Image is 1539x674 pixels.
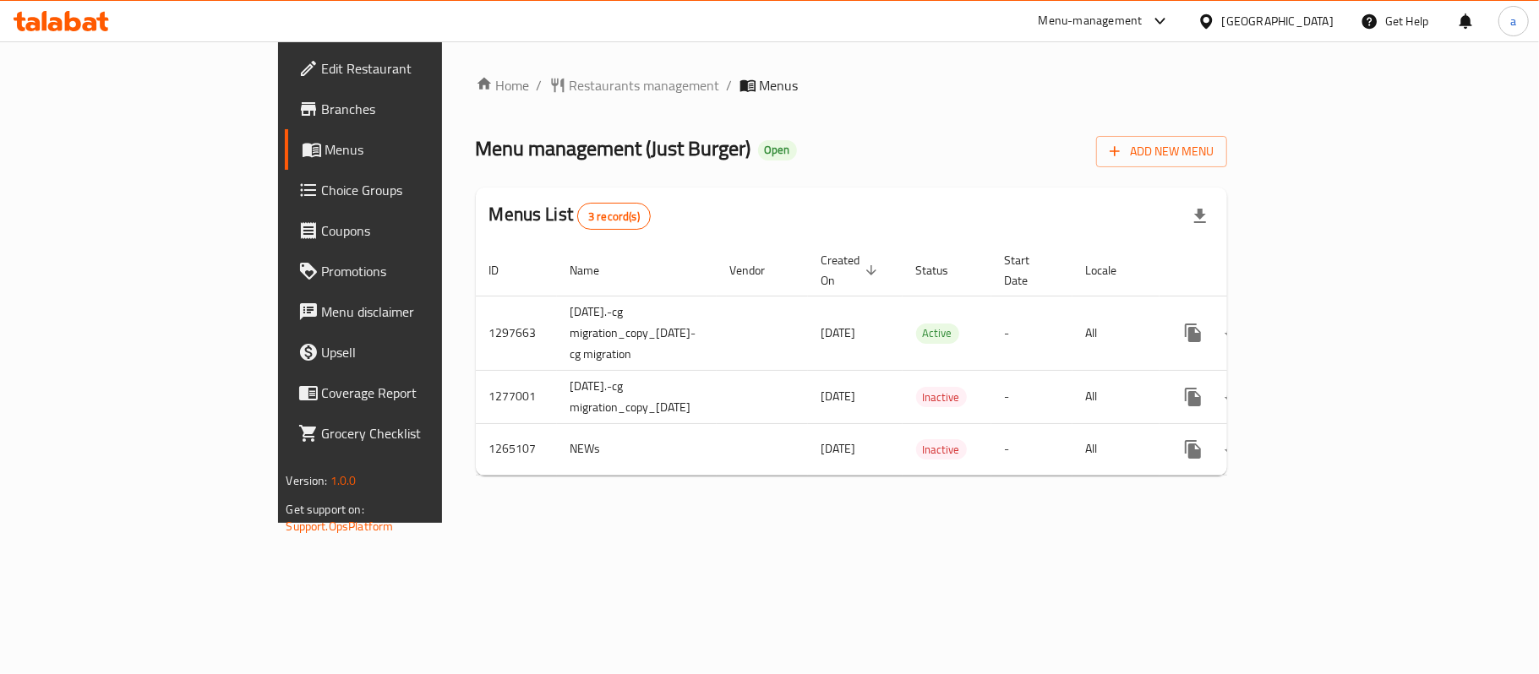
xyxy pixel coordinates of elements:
[1173,429,1214,470] button: more
[727,75,733,95] li: /
[1072,423,1160,475] td: All
[549,75,720,95] a: Restaurants management
[322,342,521,362] span: Upsell
[1180,196,1220,236] div: Export file
[287,498,364,520] span: Get support on:
[322,220,521,241] span: Coupons
[557,423,717,475] td: NEWs
[916,260,971,280] span: Status
[322,261,521,281] span: Promotions
[322,383,521,403] span: Coverage Report
[570,75,720,95] span: Restaurants management
[322,99,521,119] span: Branches
[730,260,788,280] span: Vendor
[760,75,799,95] span: Menus
[1214,313,1254,353] button: Change Status
[285,372,535,413] a: Coverage Report
[1214,377,1254,417] button: Change Status
[285,170,535,210] a: Choice Groups
[476,129,751,167] span: Menu management ( Just Burger )
[991,423,1072,475] td: -
[821,385,856,407] span: [DATE]
[489,260,521,280] span: ID
[916,388,967,407] span: Inactive
[285,251,535,291] a: Promotions
[557,370,717,423] td: [DATE].-cg migration_copy_[DATE]
[322,58,521,79] span: Edit Restaurant
[285,413,535,454] a: Grocery Checklist
[1510,12,1516,30] span: a
[1072,296,1160,370] td: All
[1110,141,1214,162] span: Add New Menu
[991,296,1072,370] td: -
[916,323,959,343] span: Active
[287,470,328,492] span: Version:
[287,515,394,537] a: Support.OpsPlatform
[1072,370,1160,423] td: All
[285,89,535,129] a: Branches
[285,291,535,332] a: Menu disclaimer
[916,323,959,344] div: Active
[821,250,882,291] span: Created On
[821,322,856,344] span: [DATE]
[821,438,856,459] span: [DATE]
[1160,245,1349,296] th: Actions
[322,180,521,200] span: Choice Groups
[285,210,535,251] a: Coupons
[537,75,543,95] li: /
[1096,136,1227,167] button: Add New Menu
[1222,12,1334,30] div: [GEOGRAPHIC_DATA]
[1005,250,1052,291] span: Start Date
[758,140,797,160] div: Open
[578,209,650,225] span: 3 record(s)
[476,75,1228,95] nav: breadcrumb
[325,139,521,160] span: Menus
[991,370,1072,423] td: -
[1173,377,1214,417] button: more
[285,332,535,372] a: Upsell
[557,296,717,370] td: [DATE].-cg migration_copy_[DATE]-cg migration
[916,387,967,407] div: Inactive
[1086,260,1139,280] span: Locale
[285,48,535,89] a: Edit Restaurant
[285,129,535,170] a: Menus
[1214,429,1254,470] button: Change Status
[758,143,797,157] span: Open
[577,203,651,230] div: Total records count
[1039,11,1143,31] div: Menu-management
[916,439,967,459] div: Inactive
[322,423,521,443] span: Grocery Checklist
[489,202,651,230] h2: Menus List
[570,260,622,280] span: Name
[476,245,1349,476] table: enhanced table
[330,470,357,492] span: 1.0.0
[322,302,521,322] span: Menu disclaimer
[1173,313,1214,353] button: more
[916,440,967,459] span: Inactive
